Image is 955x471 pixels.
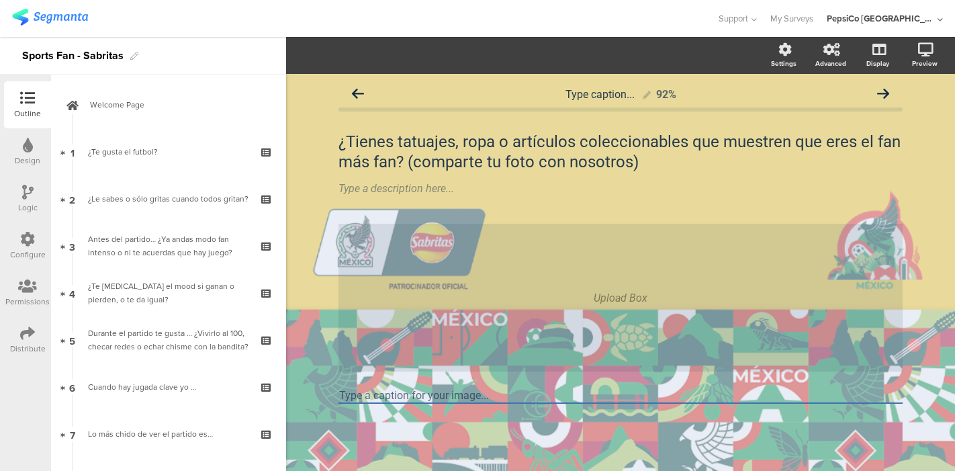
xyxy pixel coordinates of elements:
div: Antes del partido… ¿Ya andas modo fan intenso o ni te acuerdas que hay juego? [88,232,248,259]
span: 6 [69,380,75,394]
a: 6 Cuando hay jugada clave yo … [54,363,283,411]
a: Welcome Page [54,81,283,128]
div: Preview [912,58,938,69]
a: 5 Durante el partido te gusta … ¿Vivirlo al 100, checar redes o echar chisme con la bandita? [54,316,283,363]
span: 4 [69,286,75,300]
span: 7 [70,427,75,441]
a: 3 Antes del partido… ¿Ya andas modo fan intenso o ni te acuerdas que hay juego? [54,222,283,269]
span: Support [719,12,748,25]
div: PepsiCo [GEOGRAPHIC_DATA] [827,12,934,25]
div: Permissions [5,296,50,308]
div: Settings [771,58,797,69]
div: Design [15,155,40,167]
div: Distribute [10,343,46,355]
a: 2 ¿Le sabes o sólo gritas cuando todos gritan? [54,175,283,222]
div: Sports Fan - Sabritas [22,45,124,67]
span: 1 [71,144,75,159]
span: 3 [69,239,75,253]
div: Upload Box [594,292,647,304]
div: Durante el partido te gusta … ¿Vivirlo al 100, checar redes o echar chisme con la bandita? [88,327,248,353]
span: Welcome Page [90,98,262,112]
div: Cuando hay jugada clave yo … [88,380,248,394]
div: Outline [14,108,41,120]
div: ¿Te gusta el futbol? [88,145,248,159]
div: Logic [18,202,38,214]
div: Advanced [815,58,846,69]
div: ¿Le sabes o sólo gritas cuando todos gritan? [88,192,248,206]
div: Lo más chido de ver el partido es… [88,427,248,441]
div: Configure [10,249,46,261]
div: Display [866,58,889,69]
span: Type caption... [565,88,635,101]
a: 4 ¿Te [MEDICAL_DATA] el mood si ganan o pierden, o te da igual? [54,269,283,316]
span: 5 [69,333,75,347]
img: segmanta logo [12,9,88,26]
span: 2 [69,191,75,206]
a: 7 Lo más chido de ver el partido es… [54,411,283,458]
a: 1 ¿Te gusta el futbol? [54,128,283,175]
input: Type caption placeholder text here... [338,388,903,404]
div: Type a description here... [338,182,903,195]
div: ¿Te cambia el mood si ganan o pierden, o te da igual? [88,280,248,306]
div: 92% [656,88,676,101]
p: ¿Tienes tatuajes, ropa o artículos coleccionables que muestren que eres el fan más fan? (comparte... [338,132,903,172]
